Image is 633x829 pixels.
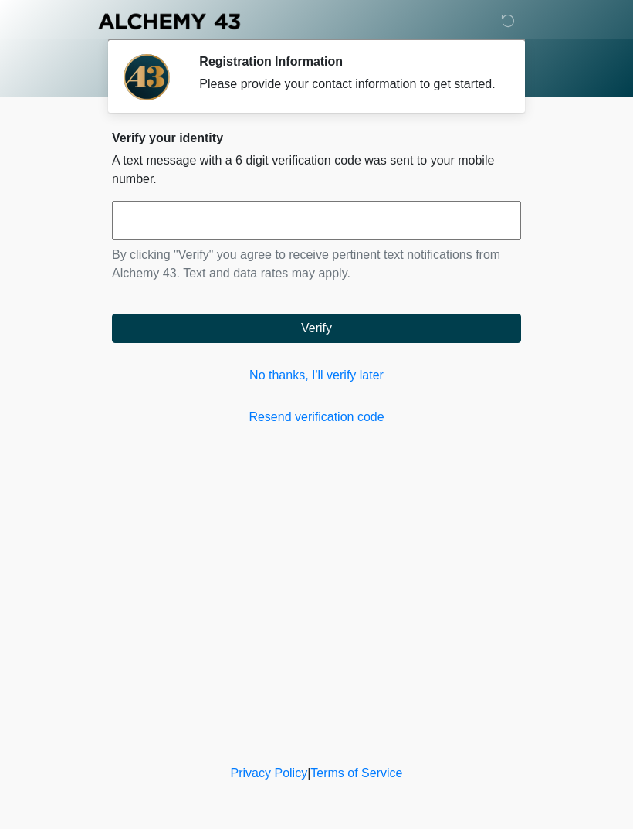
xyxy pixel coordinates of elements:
[231,766,308,780] a: Privacy Policy
[112,151,521,189] p: A text message with a 6 digit verification code was sent to your mobile number.
[96,12,242,31] img: Alchemy 43 Logo
[112,408,521,426] a: Resend verification code
[124,54,170,100] img: Agent Avatar
[310,766,402,780] a: Terms of Service
[307,766,310,780] a: |
[112,131,521,145] h2: Verify your identity
[199,75,498,93] div: Please provide your contact information to get started.
[199,54,498,69] h2: Registration Information
[112,366,521,385] a: No thanks, I'll verify later
[112,246,521,283] p: By clicking "Verify" you agree to receive pertinent text notifications from Alchemy 43. Text and ...
[112,314,521,343] button: Verify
